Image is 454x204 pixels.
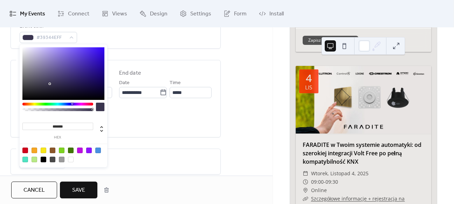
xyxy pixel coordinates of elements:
span: Time [170,79,181,87]
a: Connect [52,3,95,25]
a: Design [134,3,173,25]
span: Online [311,186,327,195]
div: lis [305,85,312,90]
div: #F5A623 [32,148,37,153]
span: wtorek, listopad 4, 2025 [311,169,369,178]
button: Save [60,182,97,198]
div: #FFFFFF [68,157,74,162]
div: 4 [306,73,312,83]
span: Connect [68,8,89,20]
div: #9B9B9B [59,157,64,162]
button: Cancel [11,182,57,198]
div: #BD10E0 [77,148,83,153]
div: ​ [303,178,308,186]
div: #8B572A [50,148,55,153]
span: Install [269,8,284,20]
span: 09:30 [325,178,338,186]
div: #417505 [68,148,74,153]
span: Settings [190,8,211,20]
a: Form [218,3,252,25]
div: ​ [303,186,308,195]
div: ​ [303,195,308,203]
a: My Events [4,3,50,25]
span: #39344EFF [36,34,66,42]
button: Zapisz wydarzenie [303,36,358,45]
div: #4A4A4A [50,157,55,162]
span: Design [150,8,167,20]
div: #7ED321 [59,148,64,153]
div: #D0021B [22,148,28,153]
label: hex [22,136,93,140]
a: FARADITE w Twoim systemie automatyki: od szerokiej integracji Volt Free po pełną kompatybilność KNX [303,141,421,165]
span: 09:00 [311,178,324,186]
div: ​ [303,169,308,178]
span: Views [112,8,127,20]
a: Views [96,3,132,25]
div: #50E3C2 [22,157,28,162]
a: Install [254,3,289,25]
div: End date [119,69,141,77]
span: Date [119,79,130,87]
span: Cancel [23,186,45,195]
div: Event color [20,22,76,31]
span: - [324,178,325,186]
a: Settings [174,3,216,25]
span: Save [72,186,85,195]
span: My Events [20,8,45,20]
span: Form [234,8,247,20]
div: #9013FE [86,148,92,153]
div: #B8E986 [32,157,37,162]
div: #000000 [41,157,46,162]
div: #F8E71C [41,148,46,153]
div: #4A90E2 [95,148,101,153]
